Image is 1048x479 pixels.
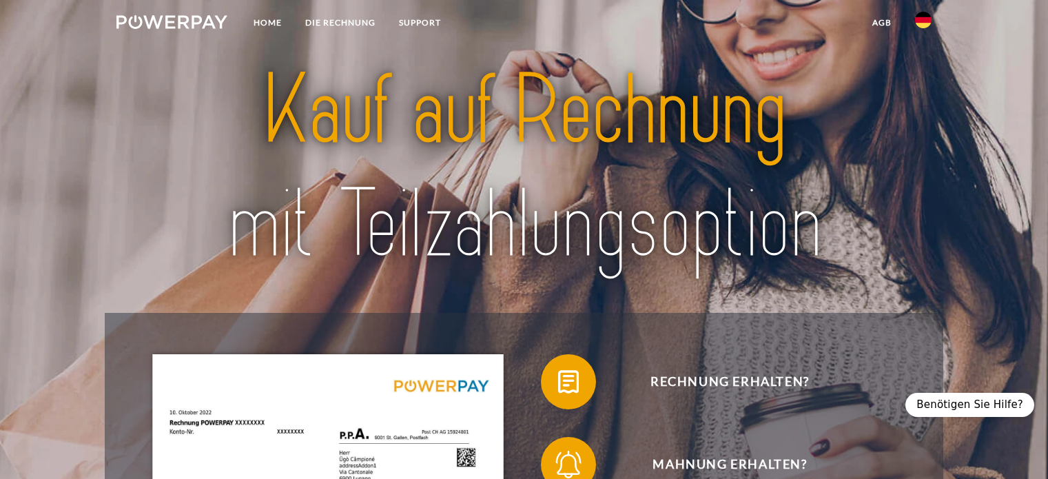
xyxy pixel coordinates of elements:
[861,10,903,35] a: agb
[561,354,898,409] span: Rechnung erhalten?
[905,393,1034,417] div: Benötigen Sie Hilfe?
[387,10,453,35] a: SUPPORT
[156,48,891,287] img: title-powerpay_de.svg
[551,365,586,399] img: qb_bill.svg
[541,354,899,409] button: Rechnung erhalten?
[294,10,387,35] a: DIE RECHNUNG
[242,10,294,35] a: Home
[915,12,932,28] img: de
[116,15,227,29] img: logo-powerpay-white.svg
